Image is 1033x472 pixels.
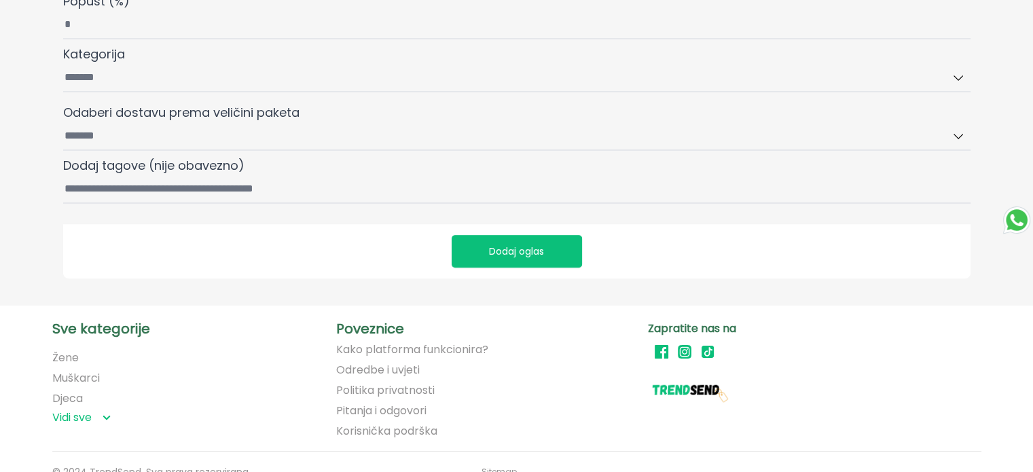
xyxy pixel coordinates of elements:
img: logo [648,368,729,409]
p: Sve kategorije [52,322,331,335]
button: Dodaj oglas [452,235,582,268]
a: Muškarci [52,370,100,386]
a: Korisnička podrška [336,425,437,437]
a: Djeca [52,391,83,406]
a: Žene [52,350,79,365]
input: Popust (%) [63,11,971,39]
span: Vidi sve [52,411,92,424]
a: Kako platforma funkcionira? [336,344,488,356]
a: Politika privatnosti [336,384,435,397]
input: Dodaj tagove (nije obavezno) [63,175,971,204]
input: Kategorija [63,64,971,92]
a: Pitanja i odgovori [336,405,427,417]
span: Odaberi dostavu prema veličini paketa [63,104,300,121]
p: Poveznice [336,322,642,335]
button: Vidi sve [52,411,111,424]
p: Zapratite nas na [648,322,954,335]
input: Odaberi dostavu prema veličini paketa [63,122,971,151]
a: Odredbe i uvjeti [336,364,420,376]
span: Dodaj tagove (nije obavezno) [63,157,244,174]
span: Kategorija [63,46,125,62]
